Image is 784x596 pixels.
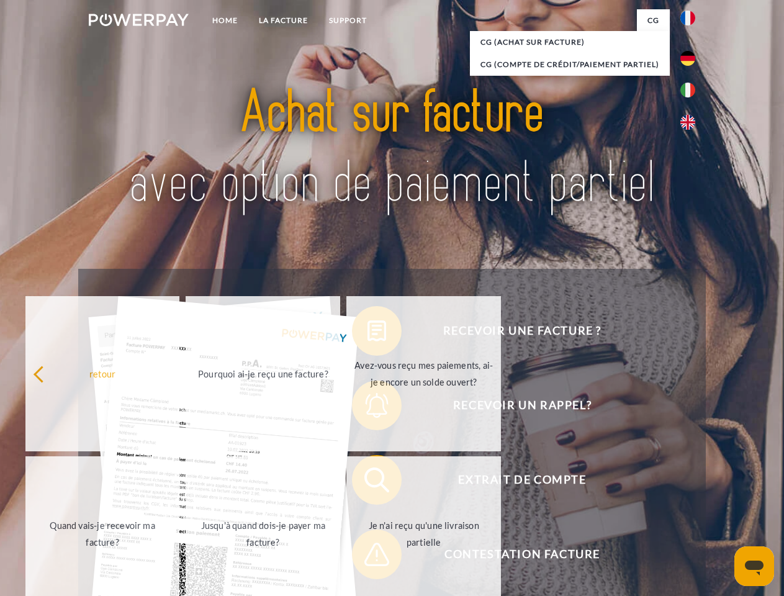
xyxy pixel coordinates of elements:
[680,51,695,66] img: de
[202,9,248,32] a: Home
[318,9,377,32] a: Support
[33,517,173,551] div: Quand vais-je recevoir ma facture?
[470,53,670,76] a: CG (Compte de crédit/paiement partiel)
[193,365,333,382] div: Pourquoi ai-je reçu une facture?
[33,365,173,382] div: retour
[354,517,493,551] div: Je n'ai reçu qu'une livraison partielle
[370,455,674,505] span: Extrait de compte
[119,60,665,238] img: title-powerpay_fr.svg
[637,9,670,32] a: CG
[346,296,501,451] a: Avez-vous reçu mes paiements, ai-je encore un solde ouvert?
[680,83,695,97] img: it
[370,306,674,356] span: Recevoir une facture ?
[370,381,674,430] span: Recevoir un rappel?
[470,31,670,53] a: CG (achat sur facture)
[89,14,189,26] img: logo-powerpay-white.svg
[680,115,695,130] img: en
[370,530,674,579] span: Contestation Facture
[354,357,493,391] div: Avez-vous reçu mes paiements, ai-je encore un solde ouvert?
[734,546,774,586] iframe: Bouton de lancement de la fenêtre de messagerie
[680,11,695,25] img: fr
[248,9,318,32] a: LA FACTURE
[193,517,333,551] div: Jusqu'à quand dois-je payer ma facture?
